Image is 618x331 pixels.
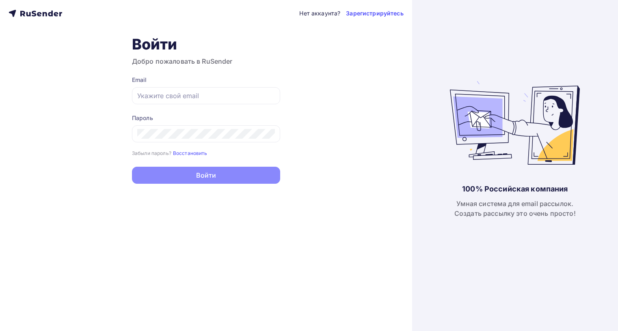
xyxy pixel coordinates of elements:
[299,9,340,17] div: Нет аккаунта?
[173,149,207,156] a: Восстановить
[454,199,576,218] div: Умная система для email рассылок. Создать рассылку это очень просто!
[132,114,280,122] div: Пароль
[132,167,280,184] button: Войти
[346,9,403,17] a: Зарегистрируйтесь
[132,76,280,84] div: Email
[173,150,207,156] small: Восстановить
[132,56,280,66] h3: Добро пожаловать в RuSender
[132,150,171,156] small: Забыли пароль?
[137,91,275,101] input: Укажите свой email
[462,184,568,194] div: 100% Российская компания
[132,35,280,53] h1: Войти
